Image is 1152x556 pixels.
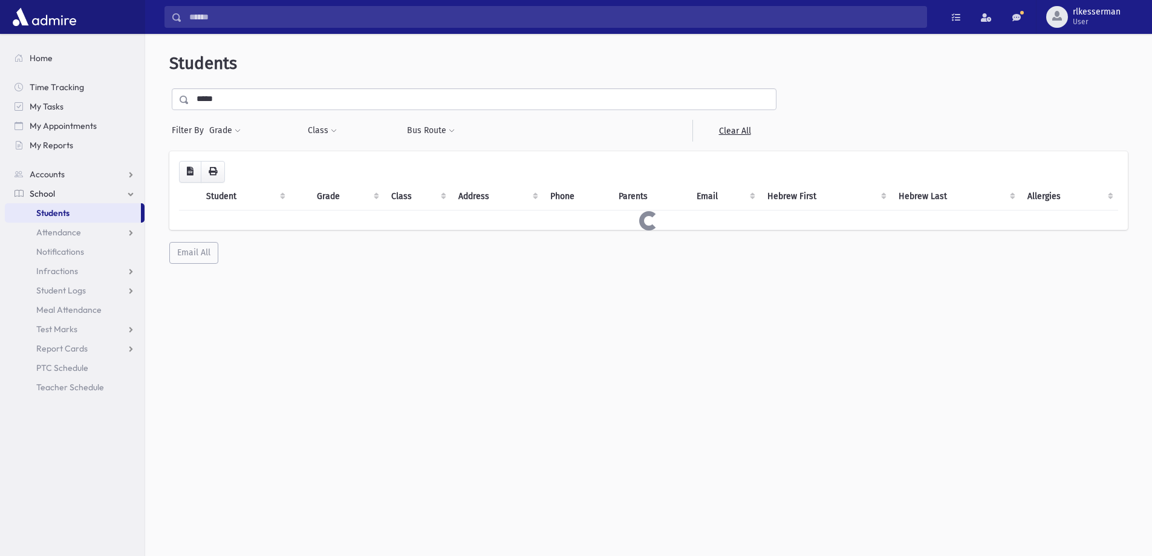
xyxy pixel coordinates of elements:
a: Notifications [5,242,145,261]
span: Students [169,53,237,73]
th: Parents [611,183,689,211]
button: Bus Route [406,120,455,142]
th: Allergies [1020,183,1118,211]
span: Meal Attendance [36,304,102,315]
a: Students [5,203,141,223]
a: Infractions [5,261,145,281]
span: rlkesserman [1073,7,1121,17]
a: Attendance [5,223,145,242]
span: Time Tracking [30,82,84,93]
th: Student [199,183,290,211]
span: Home [30,53,53,64]
th: Hebrew Last [891,183,1021,211]
a: PTC Schedule [5,358,145,378]
span: School [30,188,55,199]
span: PTC Schedule [36,362,88,373]
a: Home [5,48,145,68]
a: My Tasks [5,97,145,116]
span: Filter By [172,124,209,137]
span: Notifications [36,246,84,257]
span: Attendance [36,227,81,238]
a: My Reports [5,136,145,155]
a: Accounts [5,165,145,184]
a: Time Tracking [5,77,145,97]
th: Phone [543,183,611,211]
span: Teacher Schedule [36,382,104,393]
span: Test Marks [36,324,77,335]
span: My Appointments [30,120,97,131]
span: User [1073,17,1121,27]
th: Grade [310,183,383,211]
th: Email [689,183,760,211]
a: School [5,184,145,203]
span: My Tasks [30,101,63,112]
button: CSV [179,161,201,183]
span: My Reports [30,140,73,151]
span: Infractions [36,266,78,276]
span: Report Cards [36,343,88,354]
a: Clear All [692,120,776,142]
th: Hebrew First [760,183,891,211]
a: Test Marks [5,319,145,339]
th: Class [384,183,452,211]
img: AdmirePro [10,5,79,29]
span: Accounts [30,169,65,180]
span: Student Logs [36,285,86,296]
a: Meal Attendance [5,300,145,319]
button: Print [201,161,225,183]
input: Search [182,6,926,28]
a: Student Logs [5,281,145,300]
button: Grade [209,120,241,142]
button: Class [307,120,337,142]
a: Report Cards [5,339,145,358]
th: Address [451,183,543,211]
button: Email All [169,242,218,264]
a: Teacher Schedule [5,378,145,397]
a: My Appointments [5,116,145,136]
span: Students [36,208,70,218]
